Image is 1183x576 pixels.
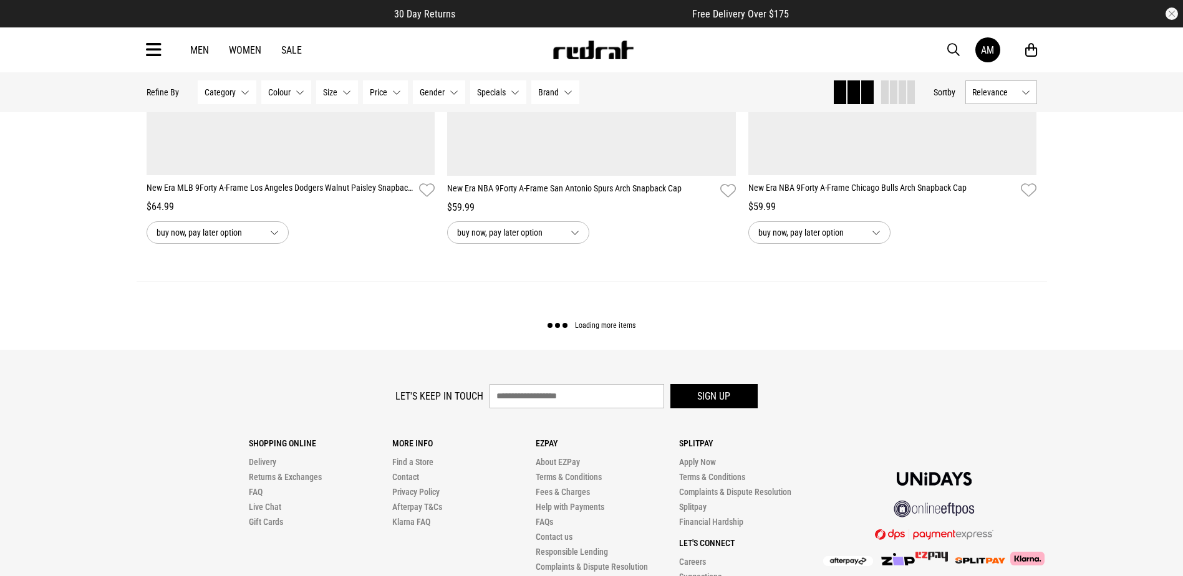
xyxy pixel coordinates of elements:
[147,199,435,214] div: $64.99
[875,529,993,540] img: DPS
[915,552,948,562] img: Splitpay
[392,472,419,482] a: Contact
[198,80,256,104] button: Category
[947,87,955,97] span: by
[1005,552,1045,565] img: Klarna
[679,502,707,512] a: Splitpay
[536,517,553,527] a: FAQs
[190,44,209,56] a: Men
[370,87,387,97] span: Price
[480,7,667,20] iframe: Customer reviews powered by Trustpilot
[679,472,745,482] a: Terms & Conditions
[881,553,915,565] img: Zip
[249,502,281,512] a: Live Chat
[679,557,706,567] a: Careers
[965,80,1037,104] button: Relevance
[552,41,634,59] img: Redrat logo
[670,384,758,408] button: Sign up
[147,87,179,97] p: Refine By
[281,44,302,56] a: Sale
[268,87,291,97] span: Colour
[249,472,322,482] a: Returns & Exchanges
[748,199,1037,214] div: $59.99
[897,472,972,486] img: Unidays
[536,562,648,572] a: Complaints & Dispute Resolution
[420,87,445,97] span: Gender
[413,80,465,104] button: Gender
[894,501,975,517] img: online eftpos
[392,457,433,467] a: Find a Store
[147,181,415,199] a: New Era MLB 9Forty A-Frame Los Angeles Dodgers Walnut Paisley Snapback Cap
[823,556,873,566] img: Afterpay
[316,80,358,104] button: Size
[538,87,559,97] span: Brand
[679,487,791,497] a: Complaints & Dispute Resolution
[692,8,789,20] span: Free Delivery Over $175
[147,221,289,244] button: buy now, pay later option
[10,5,47,42] button: Open LiveChat chat widget
[531,80,579,104] button: Brand
[392,438,536,448] p: More Info
[395,390,483,402] label: Let's keep in touch
[323,87,337,97] span: Size
[229,44,261,56] a: Women
[934,85,955,100] button: Sortby
[394,8,455,20] span: 30 Day Returns
[392,517,430,527] a: Klarna FAQ
[477,87,506,97] span: Specials
[470,80,526,104] button: Specials
[679,538,823,548] p: Let's Connect
[536,547,608,557] a: Responsible Lending
[679,438,823,448] p: Splitpay
[447,200,736,215] div: $59.99
[536,502,604,512] a: Help with Payments
[758,225,862,240] span: buy now, pay later option
[392,502,442,512] a: Afterpay T&Cs
[363,80,408,104] button: Price
[457,225,561,240] span: buy now, pay later option
[205,87,236,97] span: Category
[249,438,392,448] p: Shopping Online
[536,457,580,467] a: About EZPay
[748,181,1016,199] a: New Era NBA 9Forty A-Frame Chicago Bulls Arch Snapback Cap
[748,221,891,244] button: buy now, pay later option
[157,225,260,240] span: buy now, pay later option
[249,457,276,467] a: Delivery
[392,487,440,497] a: Privacy Policy
[536,532,572,542] a: Contact us
[679,457,716,467] a: Apply Now
[955,557,1005,564] img: Splitpay
[447,221,589,244] button: buy now, pay later option
[981,44,994,56] div: AM
[261,80,311,104] button: Colour
[447,182,715,200] a: New Era NBA 9Forty A-Frame San Antonio Spurs Arch Snapback Cap
[536,438,679,448] p: Ezpay
[679,517,743,527] a: Financial Hardship
[972,87,1016,97] span: Relevance
[536,472,602,482] a: Terms & Conditions
[249,517,283,527] a: Gift Cards
[575,322,635,330] span: Loading more items
[536,487,590,497] a: Fees & Charges
[249,487,263,497] a: FAQ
